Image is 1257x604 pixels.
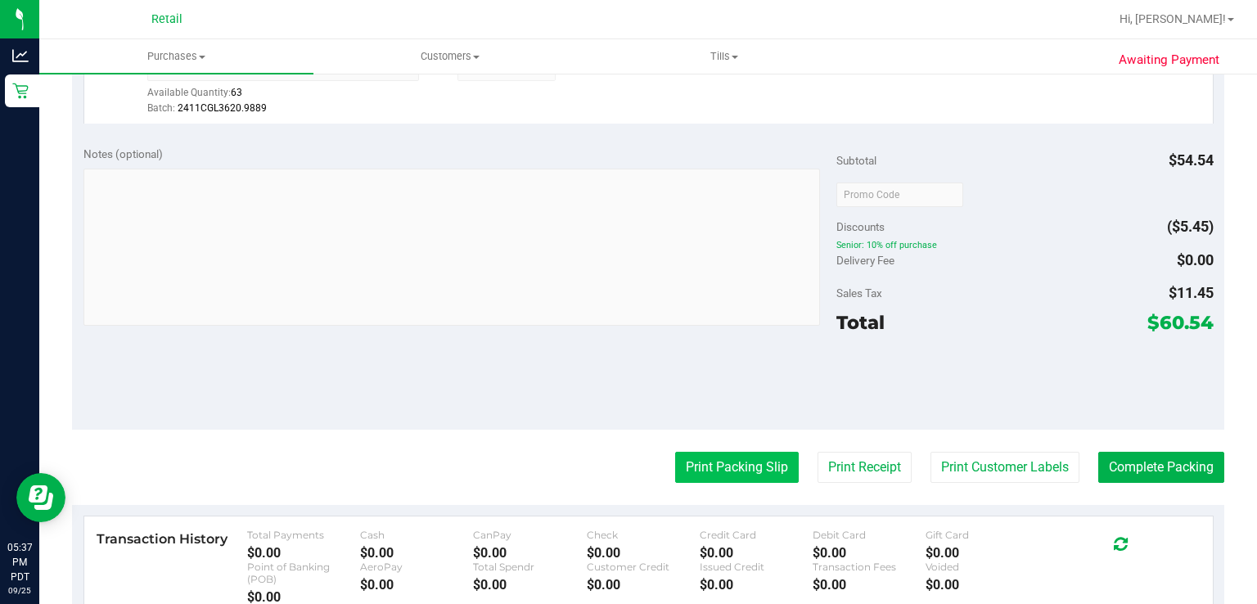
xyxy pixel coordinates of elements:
[926,577,1038,593] div: $0.00
[247,529,360,541] div: Total Payments
[1119,51,1219,70] span: Awaiting Payment
[360,577,473,593] div: $0.00
[313,39,588,74] a: Customers
[1177,251,1214,268] span: $0.00
[1169,151,1214,169] span: $54.54
[7,584,32,597] p: 09/25
[588,39,862,74] a: Tills
[314,49,587,64] span: Customers
[700,577,813,593] div: $0.00
[247,561,360,585] div: Point of Banking (POB)
[836,183,963,207] input: Promo Code
[473,561,586,573] div: Total Spendr
[700,529,813,541] div: Credit Card
[588,49,861,64] span: Tills
[247,545,360,561] div: $0.00
[1169,284,1214,301] span: $11.45
[836,254,894,267] span: Delivery Fee
[926,545,1038,561] div: $0.00
[813,561,926,573] div: Transaction Fees
[147,102,175,114] span: Batch:
[83,147,163,160] span: Notes (optional)
[813,545,926,561] div: $0.00
[473,545,586,561] div: $0.00
[675,452,799,483] button: Print Packing Slip
[836,154,876,167] span: Subtotal
[360,561,473,573] div: AeroPay
[360,545,473,561] div: $0.00
[231,87,242,98] span: 63
[1098,452,1224,483] button: Complete Packing
[587,529,700,541] div: Check
[700,545,813,561] div: $0.00
[12,47,29,64] inline-svg: Analytics
[473,577,586,593] div: $0.00
[836,212,885,241] span: Discounts
[16,473,65,522] iframe: Resource center
[587,577,700,593] div: $0.00
[1167,218,1214,235] span: ($5.45)
[818,452,912,483] button: Print Receipt
[12,83,29,99] inline-svg: Retail
[813,577,926,593] div: $0.00
[473,529,586,541] div: CanPay
[1147,311,1214,334] span: $60.54
[147,81,433,113] div: Available Quantity:
[836,286,882,300] span: Sales Tax
[930,452,1079,483] button: Print Customer Labels
[587,561,700,573] div: Customer Credit
[813,529,926,541] div: Debit Card
[926,529,1038,541] div: Gift Card
[178,102,267,114] span: 2411CGL3620.9889
[151,12,182,26] span: Retail
[7,540,32,584] p: 05:37 PM PDT
[836,240,1213,251] span: Senior: 10% off purchase
[360,529,473,541] div: Cash
[587,545,700,561] div: $0.00
[836,311,885,334] span: Total
[39,49,313,64] span: Purchases
[39,39,313,74] a: Purchases
[1120,12,1226,25] span: Hi, [PERSON_NAME]!
[700,561,813,573] div: Issued Credit
[926,561,1038,573] div: Voided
